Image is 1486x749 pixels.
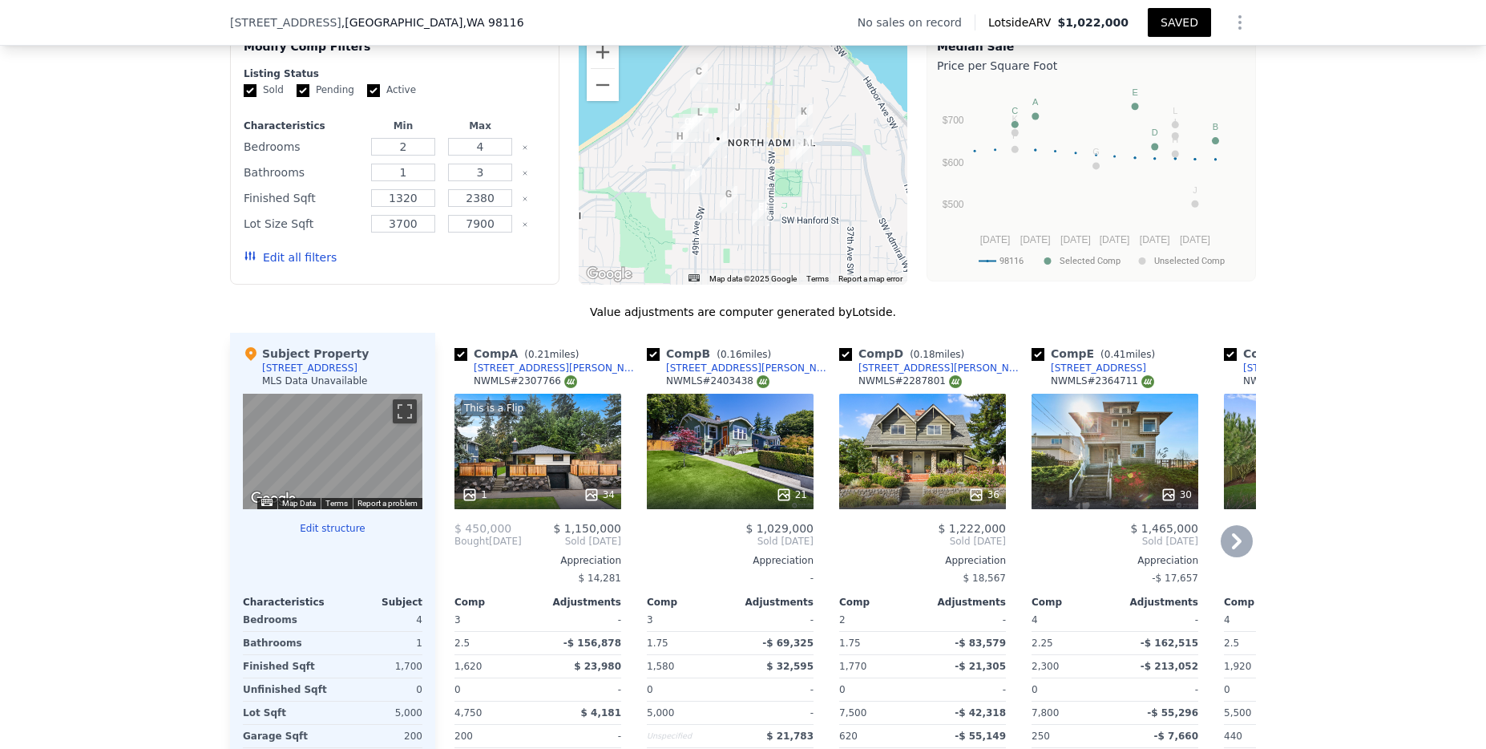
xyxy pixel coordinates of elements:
text: [DATE] [1100,234,1130,245]
span: 250 [1032,731,1050,742]
a: Open this area in Google Maps (opens a new window) [247,488,300,509]
a: Report a map error [838,274,903,283]
span: $ 450,000 [454,522,511,535]
div: [DATE] [454,535,522,548]
span: -$ 162,515 [1141,638,1198,649]
button: Keyboard shortcuts [261,499,273,506]
img: NWMLS Logo [757,375,769,388]
span: $ 1,150,000 [553,522,621,535]
span: 1,920 [1224,661,1251,672]
label: Pending [297,83,354,97]
div: 4 [336,609,422,631]
a: Terms (opens in new tab) [325,499,348,508]
div: Comp [647,596,730,609]
div: 2647 Walnut Ave SW [790,136,808,163]
div: Max [445,119,515,132]
text: I [1174,117,1177,127]
span: -$ 213,052 [1141,661,1198,672]
div: Comp [454,596,538,609]
span: Sold [DATE] [522,535,621,548]
div: [STREET_ADDRESS][PERSON_NAME] [474,362,640,374]
div: Subject Property [243,346,369,362]
div: 21 [776,487,807,503]
div: 2.25 [1032,632,1112,654]
span: $1,022,000 [1057,16,1129,29]
span: 3 [454,614,461,626]
a: [STREET_ADDRESS][PERSON_NAME] [647,362,833,374]
a: [STREET_ADDRESS] [1032,362,1146,374]
div: Value adjustments are computer generated by Lotside . [230,304,1256,320]
div: Appreciation [839,554,1006,567]
span: 0 [1224,684,1230,695]
svg: A chart. [937,77,1246,277]
div: - [733,609,814,631]
div: 36 [968,487,999,503]
div: Subject [333,596,422,609]
div: This is a Flip [461,400,527,416]
span: 0 [839,684,846,695]
div: 2.5 [454,632,535,654]
div: 200 [336,725,422,747]
span: 4 [1224,614,1230,626]
span: , [GEOGRAPHIC_DATA] [341,14,524,30]
div: 5022 SW Waite St [679,114,697,141]
input: Pending [297,84,309,97]
span: -$ 69,325 [762,638,814,649]
div: Characteristics [243,596,333,609]
button: Toggle fullscreen view [393,399,417,423]
div: 2332 50th Ave SW [691,104,709,132]
div: Adjustments [538,596,621,609]
div: 1.75 [839,632,919,654]
span: -$ 17,657 [1152,573,1198,584]
text: Unselected Comp [1154,256,1225,266]
span: 4 [1032,614,1038,626]
div: Listing Status [244,67,546,80]
div: Comp E [1032,346,1161,362]
div: - [541,725,621,747]
text: H [1172,135,1178,144]
div: Characteristics [244,119,361,132]
button: Keyboard shortcuts [688,274,700,281]
div: - [926,609,1006,631]
text: E [1132,87,1137,97]
span: 2 [839,614,846,626]
div: Comp B [647,346,777,362]
span: 0 [1032,684,1038,695]
div: Median Sale [937,38,1246,55]
div: [STREET_ADDRESS] [1243,362,1339,374]
div: No sales on record [858,14,975,30]
div: - [733,702,814,724]
span: ( miles) [903,349,971,360]
div: Comp [839,596,923,609]
text: D [1152,128,1158,137]
span: Sold [DATE] [839,535,1006,548]
div: MLS Data Unavailable [262,374,368,387]
div: Bathrooms [244,161,361,184]
span: $ 1,465,000 [1130,522,1198,535]
button: Clear [522,221,528,228]
span: ( miles) [1094,349,1161,360]
span: 7,500 [839,707,866,719]
span: 620 [839,731,858,742]
div: NWMLS # 2403438 [666,374,769,388]
text: K [1012,114,1019,123]
div: [STREET_ADDRESS] [1051,362,1146,374]
div: 1,700 [336,655,422,678]
text: J [1193,185,1197,195]
div: Unfinished Sqft [243,678,329,701]
div: Price per Square Foot [937,55,1246,77]
span: 200 [454,731,473,742]
text: 98116 [999,256,1024,266]
button: Map Data [282,498,316,509]
text: $700 [943,115,964,126]
img: Google [247,488,300,509]
span: 1,770 [839,661,866,672]
div: Lot Sqft [243,702,329,724]
div: Appreciation [454,554,621,567]
span: $ 14,281 [579,573,621,584]
span: 5,000 [647,707,674,719]
span: 3 [647,614,653,626]
span: -$ 83,579 [955,638,1006,649]
div: Comp [1224,596,1307,609]
label: Sold [244,83,284,97]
